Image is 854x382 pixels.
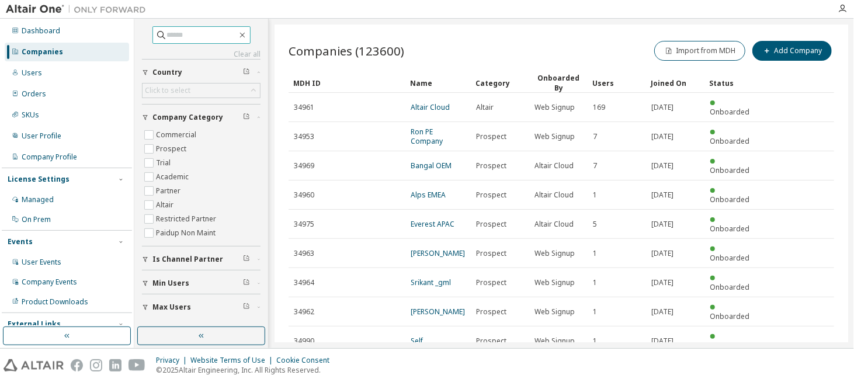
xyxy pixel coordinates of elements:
[477,161,507,171] span: Prospect
[593,220,598,229] span: 5
[243,279,250,288] span: Clear filter
[145,86,190,95] div: Click to select
[142,105,261,130] button: Company Category
[243,303,250,312] span: Clear filter
[294,190,314,200] span: 34960
[477,278,507,287] span: Prospect
[22,131,61,141] div: User Profile
[477,132,507,141] span: Prospect
[752,41,832,61] button: Add Company
[710,74,759,92] div: Status
[22,47,63,57] div: Companies
[651,74,700,92] div: Joined On
[535,336,575,346] span: Web Signup
[156,184,183,198] label: Partner
[710,282,750,292] span: Onboarded
[652,278,674,287] span: [DATE]
[411,277,451,287] a: Srikant _gml
[142,246,261,272] button: Is Channel Partner
[593,190,598,200] span: 1
[22,110,39,120] div: SKUs
[535,161,574,171] span: Altair Cloud
[142,270,261,296] button: Min Users
[152,255,223,264] span: Is Channel Partner
[22,68,42,78] div: Users
[142,294,261,320] button: Max Users
[593,307,598,317] span: 1
[22,89,46,99] div: Orders
[294,307,314,317] span: 34962
[90,359,102,371] img: instagram.svg
[477,307,507,317] span: Prospect
[289,43,404,59] span: Companies (123600)
[535,249,575,258] span: Web Signup
[294,161,314,171] span: 34969
[535,103,575,112] span: Web Signup
[535,190,574,200] span: Altair Cloud
[593,336,598,346] span: 1
[411,307,465,317] a: [PERSON_NAME]
[156,212,218,226] label: Restricted Partner
[477,249,507,258] span: Prospect
[8,175,70,184] div: License Settings
[710,165,750,175] span: Onboarded
[152,279,189,288] span: Min Users
[22,26,60,36] div: Dashboard
[143,84,260,98] div: Click to select
[593,132,598,141] span: 7
[593,103,606,112] span: 169
[22,297,88,307] div: Product Downloads
[243,255,250,264] span: Clear filter
[294,278,314,287] span: 34964
[152,68,182,77] span: Country
[294,103,314,112] span: 34961
[710,107,750,117] span: Onboarded
[535,220,574,229] span: Altair Cloud
[476,74,525,92] div: Category
[8,320,61,329] div: External Links
[477,190,507,200] span: Prospect
[22,277,77,287] div: Company Events
[129,359,145,371] img: youtube.svg
[156,128,199,142] label: Commercial
[477,220,507,229] span: Prospect
[294,132,314,141] span: 34953
[22,215,51,224] div: On Prem
[593,161,598,171] span: 7
[6,4,152,15] img: Altair One
[152,113,223,122] span: Company Category
[535,307,575,317] span: Web Signup
[8,237,33,246] div: Events
[156,356,190,365] div: Privacy
[276,356,336,365] div: Cookie Consent
[156,365,336,375] p: © 2025 Altair Engineering, Inc. All Rights Reserved.
[71,359,83,371] img: facebook.svg
[294,249,314,258] span: 34963
[652,249,674,258] span: [DATE]
[534,73,584,93] div: Onboarded By
[152,303,191,312] span: Max Users
[652,336,674,346] span: [DATE]
[652,161,674,171] span: [DATE]
[293,74,401,92] div: MDH ID
[477,336,507,346] span: Prospect
[142,60,261,85] button: Country
[593,249,598,258] span: 1
[22,258,61,267] div: User Events
[22,152,77,162] div: Company Profile
[710,253,750,263] span: Onboarded
[652,307,674,317] span: [DATE]
[593,278,598,287] span: 1
[654,41,745,61] button: Import from MDH
[142,50,261,59] a: Clear all
[190,356,276,365] div: Website Terms of Use
[156,198,176,212] label: Altair
[652,103,674,112] span: [DATE]
[243,113,250,122] span: Clear filter
[156,170,191,184] label: Academic
[710,195,750,204] span: Onboarded
[243,68,250,77] span: Clear filter
[109,359,121,371] img: linkedin.svg
[411,336,423,346] a: Self
[652,220,674,229] span: [DATE]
